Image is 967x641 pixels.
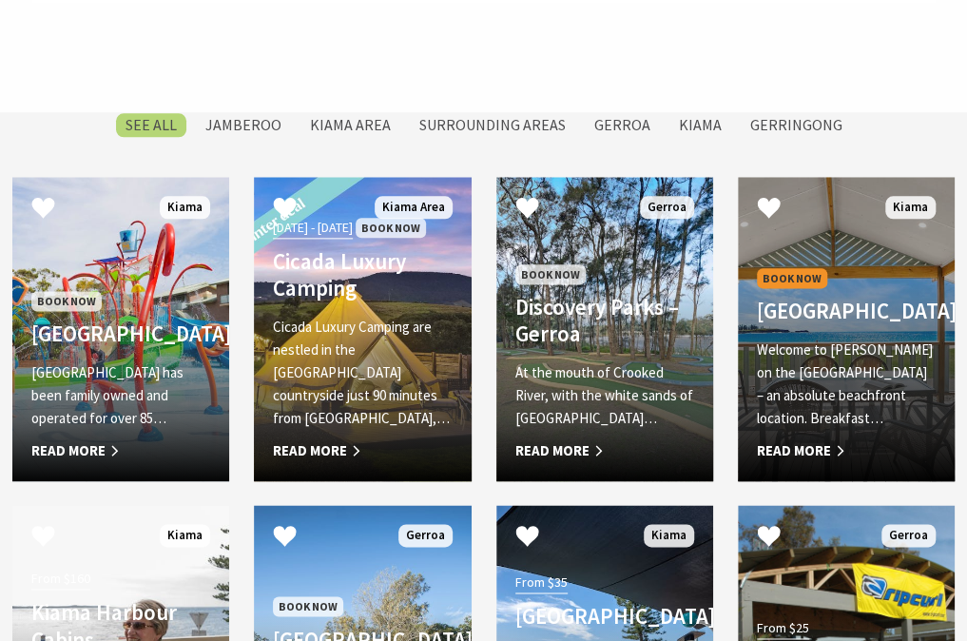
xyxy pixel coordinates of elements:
a: Book Now [GEOGRAPHIC_DATA] Welcome to [PERSON_NAME] on the [GEOGRAPHIC_DATA] – an absolute beachf... [738,177,955,481]
span: Gerroa [881,524,936,548]
h4: [GEOGRAPHIC_DATA] [757,298,936,324]
span: Read More [757,439,936,462]
button: Click to Favourite Kiama Harbour Cabins [12,505,74,570]
h4: Cicada Luxury Camping [273,248,452,301]
button: Click to Favourite Discovery Parks – Gerroa [496,177,558,242]
a: Book Now [GEOGRAPHIC_DATA] [GEOGRAPHIC_DATA] has been family owned and operated for over 85… Read... [12,177,229,481]
span: Book Now [757,268,827,288]
p: Welcome to [PERSON_NAME] on the [GEOGRAPHIC_DATA] – an absolute beachfront location. Breakfast… [757,339,936,430]
label: SEE All [116,113,186,137]
button: Click to Favourite Surf Beach Holiday Park [496,505,558,570]
span: Gerroa [398,524,453,548]
span: Kiama Area [375,196,453,220]
label: Jamberoo [196,113,291,137]
span: Book Now [515,264,586,284]
span: Kiama [160,196,210,220]
span: Kiama [885,196,936,220]
span: Read More [515,439,694,462]
label: Kiama Area [300,113,400,137]
span: From $160 [31,568,90,590]
h4: [GEOGRAPHIC_DATA] [31,320,210,347]
span: Book Now [356,218,426,238]
span: Read More [31,439,210,462]
button: Click to Favourite Kendalls Beach Holiday Park [738,177,800,242]
span: Kiama [160,524,210,548]
a: Book Now Discovery Parks – Gerroa At the mouth of Crooked River, with the white sands of [GEOGRAP... [496,177,713,481]
span: Book Now [31,291,102,311]
p: [GEOGRAPHIC_DATA] has been family owned and operated for over 85… [31,361,210,430]
h4: Discovery Parks – Gerroa [515,294,694,346]
p: Cicada Luxury Camping are nestled in the [GEOGRAPHIC_DATA] countryside just 90 minutes from [GEOG... [273,316,452,430]
button: Click to Favourite Surf Camp [738,505,800,570]
label: Kiama [669,113,731,137]
button: Click to Favourite Cicada Luxury Camping [254,177,316,242]
span: From $35 [515,572,568,593]
button: Click to Favourite BIG4 Easts Beach Holiday Park [12,177,74,242]
label: Surrounding Areas [410,113,575,137]
span: Gerroa [640,196,694,220]
label: Gerroa [585,113,660,137]
a: Another Image Used [DATE] - [DATE] Book Now Cicada Luxury Camping Cicada Luxury Camping are nestl... [254,177,471,481]
p: At the mouth of Crooked River, with the white sands of [GEOGRAPHIC_DATA]… [515,361,694,430]
span: Read More [273,439,452,462]
span: From $25 [757,617,809,639]
span: Kiama [644,524,694,548]
span: Book Now [273,596,343,616]
h4: [GEOGRAPHIC_DATA] [515,603,694,630]
button: Click to Favourite Seven Mile Beach Holiday Park [254,505,316,570]
label: Gerringong [741,113,852,137]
